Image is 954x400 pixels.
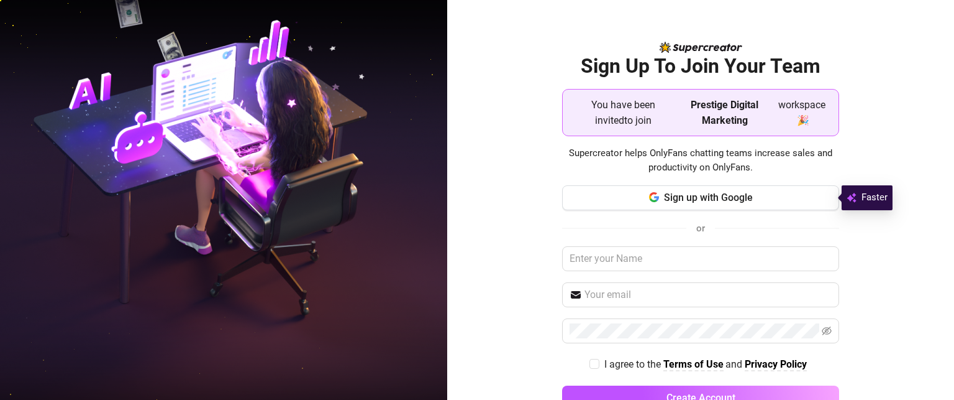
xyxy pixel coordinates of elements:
[562,146,839,175] span: Supercreator helps OnlyFans chatting teams increase sales and productivity on OnlyFans.
[604,358,663,370] span: I agree to the
[562,185,839,210] button: Sign up with Google
[663,358,724,370] strong: Terms of Use
[847,190,856,205] img: svg%3e
[562,53,839,79] h2: Sign Up To Join Your Team
[691,99,758,126] strong: Prestige Digital Marketing
[663,358,724,371] a: Terms of Use
[562,246,839,271] input: Enter your Name
[861,190,888,205] span: Faster
[573,97,675,128] span: You have been invited to join
[696,223,705,234] span: or
[725,358,745,370] span: and
[775,97,829,128] span: workspace 🎉
[664,192,753,203] span: Sign up with Google
[660,42,742,53] img: logo-BBDzfeDw.svg
[822,326,832,336] span: eye-invisible
[745,358,807,371] a: Privacy Policy
[584,287,832,302] input: Your email
[745,358,807,370] strong: Privacy Policy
